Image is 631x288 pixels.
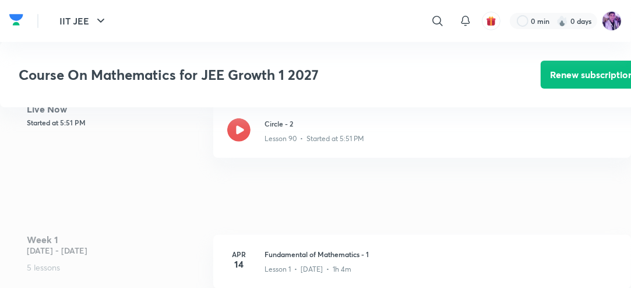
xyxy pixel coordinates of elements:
h5: Started at 5:51 PM [27,117,205,128]
a: Circle - 2Lesson 90 • Started at 5:51 PM [213,104,631,172]
p: Lesson 90 • Started at 5:51 PM [265,134,364,144]
h5: [DATE] - [DATE] [27,244,205,257]
h3: Course On Mathematics for JEE Growth 1 2027 [19,66,475,83]
img: avatar [486,16,496,26]
a: Company Logo [9,11,23,31]
h4: Live Now [27,104,205,114]
button: IIT JEE [52,9,115,33]
img: Company Logo [9,11,23,29]
button: avatar [482,12,500,30]
h3: Fundamental of Mathematics - 1 [265,249,617,259]
h6: Apr [227,249,251,259]
p: 5 lessons [27,261,205,273]
h4: 14 [227,259,251,269]
h3: Circle - 2 [265,118,617,129]
img: streak [556,15,568,27]
img: preeti Tripathi [602,11,622,31]
h4: Week 1 [27,235,205,244]
p: Lesson 1 • [DATE] • 1h 4m [265,264,351,275]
